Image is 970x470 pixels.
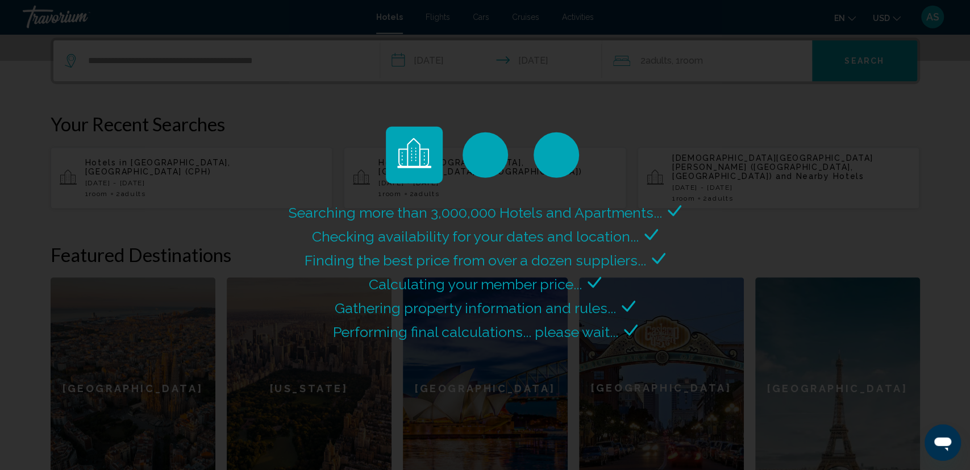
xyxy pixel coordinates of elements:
span: Checking availability for your dates and location... [312,228,639,245]
span: Searching more than 3,000,000 Hotels and Apartments... [289,204,662,221]
span: Finding the best price from over a dozen suppliers... [305,252,646,269]
span: Performing final calculations... please wait... [333,323,618,340]
span: Gathering property information and rules... [335,300,616,317]
iframe: Кнопка запуска окна обмена сообщениями [925,425,961,461]
span: Calculating your member price... [369,276,582,293]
